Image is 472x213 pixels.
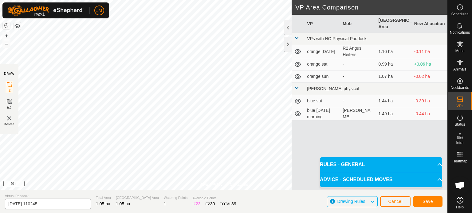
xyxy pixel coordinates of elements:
[376,15,412,33] th: [GEOGRAPHIC_DATA] Area
[6,115,13,122] img: VP
[192,196,236,201] span: Available Points
[307,86,359,91] span: [PERSON_NAME] physical
[452,159,467,163] span: Heatmap
[4,71,14,76] div: DRAW
[305,107,340,120] td: blue [DATE] morning
[412,107,447,120] td: -0.44 ha
[305,45,340,58] td: orange [DATE]
[376,58,412,70] td: 0.99 ha
[116,195,159,200] span: [GEOGRAPHIC_DATA] Area
[116,201,130,206] span: 1.05 ha
[206,201,215,207] div: EZ
[164,195,187,200] span: Watering Points
[164,201,166,206] span: 1
[455,49,464,53] span: Mobs
[230,182,248,187] a: Contact Us
[412,45,447,58] td: -0.11 ha
[320,172,442,187] p-accordion-header: ADVICE - SCHEDULED MOVES
[7,105,12,110] span: EZ
[343,61,373,67] div: -
[192,201,200,207] div: IZ
[305,95,340,107] td: blue sat
[453,67,466,71] span: Animals
[305,15,340,33] th: VP
[388,199,403,204] span: Cancel
[3,22,10,29] button: Reset Map
[376,70,412,83] td: 1.07 ha
[337,199,365,204] span: Drawing Rules
[448,194,472,211] a: Help
[343,98,373,104] div: -
[8,88,11,93] span: IZ
[450,86,469,89] span: Neckbands
[320,157,442,172] p-accordion-header: RULES - GENERAL
[320,176,392,183] span: ADVICE - SCHEDULED MOVES
[343,107,373,120] div: [PERSON_NAME]
[96,195,111,200] span: Total Area
[343,45,373,58] div: R2 Angus Heifers
[3,40,10,48] button: –
[196,201,201,206] span: 23
[4,122,15,127] span: Delete
[451,12,468,16] span: Schedules
[210,201,215,206] span: 30
[220,201,236,207] div: TOTAL
[456,205,464,209] span: Help
[199,182,222,187] a: Privacy Policy
[231,201,236,206] span: 39
[454,123,465,126] span: Status
[413,196,442,207] button: Save
[295,4,447,11] h2: VP Area Comparison
[14,22,21,30] button: Map Layers
[376,45,412,58] td: 1.16 ha
[307,36,367,41] span: VPs with NO Physical Paddock
[5,193,91,199] span: Virtual Paddock
[96,7,102,14] span: JM
[456,141,463,145] span: Infra
[3,32,10,40] button: +
[380,196,411,207] button: Cancel
[423,199,433,204] span: Save
[305,58,340,70] td: orange sat
[96,201,110,206] span: 1.05 ha
[412,58,447,70] td: +0.06 ha
[376,95,412,107] td: 1.44 ha
[343,73,373,80] div: -
[7,5,84,16] img: Gallagher Logo
[456,104,463,108] span: VPs
[412,70,447,83] td: -0.02 ha
[412,95,447,107] td: -0.39 ha
[451,176,469,195] div: Open chat
[320,161,365,168] span: RULES - GENERAL
[305,70,340,83] td: orange sun
[412,15,447,33] th: New Allocation
[340,15,376,33] th: Mob
[376,107,412,120] td: 1.49 ha
[450,31,470,34] span: Notifications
